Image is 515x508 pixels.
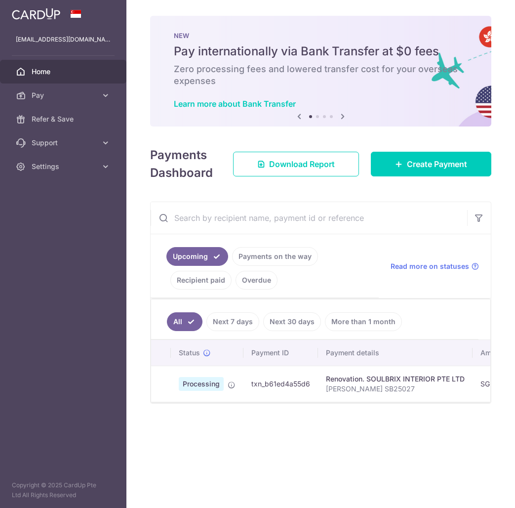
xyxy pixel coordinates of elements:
div: Renovation. SOULBRIX INTERIOR PTE LTD [326,374,465,384]
img: Bank transfer banner [150,16,491,127]
span: Pay [32,90,97,100]
span: Home [32,67,97,77]
span: Create Payment [407,158,467,170]
h5: Pay internationally via Bank Transfer at $0 fees [174,43,468,59]
iframe: Opens a widget where you can find more information [451,478,505,503]
p: [PERSON_NAME] SB25027 [326,384,465,394]
p: [EMAIL_ADDRESS][DOMAIN_NAME] [16,35,111,44]
input: Search by recipient name, payment id or reference [151,202,467,234]
h4: Payments Dashboard [150,146,215,182]
span: Refer & Save [32,114,97,124]
a: Payments on the way [232,247,318,266]
span: Settings [32,162,97,171]
a: More than 1 month [325,312,402,331]
th: Payment details [318,340,473,366]
a: All [167,312,202,331]
td: txn_b61ed4a55d6 [243,366,318,402]
span: Processing [179,377,224,391]
a: Learn more about Bank Transfer [174,99,296,109]
h6: Zero processing fees and lowered transfer cost for your overseas expenses [174,63,468,87]
span: Read more on statuses [391,261,469,271]
a: Recipient paid [170,271,232,290]
a: Next 7 days [206,312,259,331]
img: CardUp [12,8,60,20]
a: Upcoming [166,247,228,266]
th: Payment ID [243,340,318,366]
p: NEW [174,32,468,40]
a: Next 30 days [263,312,321,331]
a: Read more on statuses [391,261,479,271]
span: Download Report [269,158,335,170]
span: Amount [480,348,506,358]
a: Overdue [236,271,277,290]
a: Download Report [233,152,359,176]
a: Create Payment [371,152,491,176]
span: Support [32,138,97,148]
span: Status [179,348,200,358]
